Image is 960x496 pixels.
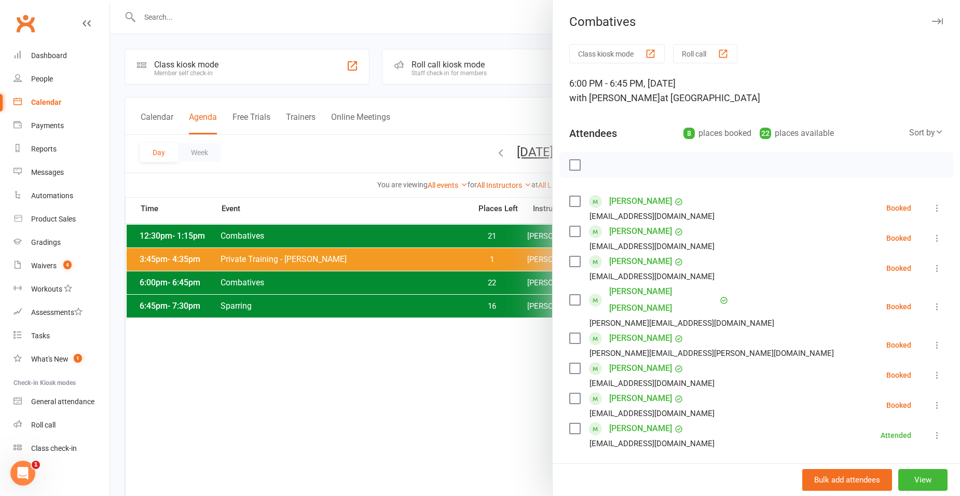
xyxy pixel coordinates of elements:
[32,461,40,469] span: 1
[31,261,57,270] div: Waivers
[683,128,695,139] div: 8
[589,240,715,253] div: [EMAIL_ADDRESS][DOMAIN_NAME]
[589,210,715,223] div: [EMAIL_ADDRESS][DOMAIN_NAME]
[13,184,109,208] a: Automations
[609,420,672,437] a: [PERSON_NAME]
[569,44,665,63] button: Class kiosk mode
[589,270,715,283] div: [EMAIL_ADDRESS][DOMAIN_NAME]
[609,253,672,270] a: [PERSON_NAME]
[31,98,61,106] div: Calendar
[31,145,57,153] div: Reports
[569,76,943,105] div: 6:00 PM - 6:45 PM, [DATE]
[13,161,109,184] a: Messages
[31,332,50,340] div: Tasks
[13,67,109,91] a: People
[31,444,77,452] div: Class check-in
[12,10,38,36] a: Clubworx
[13,137,109,161] a: Reports
[898,469,948,491] button: View
[31,191,73,200] div: Automations
[609,223,672,240] a: [PERSON_NAME]
[589,377,715,390] div: [EMAIL_ADDRESS][DOMAIN_NAME]
[31,397,94,406] div: General attendance
[13,254,109,278] a: Waivers 4
[609,283,717,316] a: [PERSON_NAME] [PERSON_NAME]
[589,316,774,330] div: [PERSON_NAME][EMAIL_ADDRESS][DOMAIN_NAME]
[886,235,911,242] div: Booked
[886,371,911,379] div: Booked
[660,92,760,103] span: at [GEOGRAPHIC_DATA]
[886,303,911,310] div: Booked
[31,215,76,223] div: Product Sales
[13,390,109,414] a: General attendance kiosk mode
[31,355,68,363] div: What's New
[13,44,109,67] a: Dashboard
[13,278,109,301] a: Workouts
[31,51,67,60] div: Dashboard
[683,126,751,141] div: places booked
[74,354,82,363] span: 1
[609,360,672,377] a: [PERSON_NAME]
[13,348,109,371] a: What's New1
[13,437,109,460] a: Class kiosk mode
[31,121,64,130] div: Payments
[609,390,672,407] a: [PERSON_NAME]
[63,260,72,269] span: 4
[31,168,64,176] div: Messages
[609,193,672,210] a: [PERSON_NAME]
[886,204,911,212] div: Booked
[760,126,834,141] div: places available
[886,265,911,272] div: Booked
[10,461,35,486] iframe: Intercom live chat
[589,407,715,420] div: [EMAIL_ADDRESS][DOMAIN_NAME]
[31,75,53,83] div: People
[31,285,62,293] div: Workouts
[13,324,109,348] a: Tasks
[13,231,109,254] a: Gradings
[589,437,715,450] div: [EMAIL_ADDRESS][DOMAIN_NAME]
[569,126,617,141] div: Attendees
[886,341,911,349] div: Booked
[609,330,672,347] a: [PERSON_NAME]
[881,432,911,439] div: Attended
[909,126,943,140] div: Sort by
[31,308,83,316] div: Assessments
[13,414,109,437] a: Roll call
[589,347,834,360] div: [PERSON_NAME][EMAIL_ADDRESS][PERSON_NAME][DOMAIN_NAME]
[802,469,892,491] button: Bulk add attendees
[569,92,660,103] span: with [PERSON_NAME]
[886,402,911,409] div: Booked
[31,421,56,429] div: Roll call
[673,44,737,63] button: Roll call
[553,15,960,29] div: Combatives
[31,238,61,246] div: Gradings
[13,114,109,137] a: Payments
[13,91,109,114] a: Calendar
[13,208,109,231] a: Product Sales
[760,128,771,139] div: 22
[13,301,109,324] a: Assessments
